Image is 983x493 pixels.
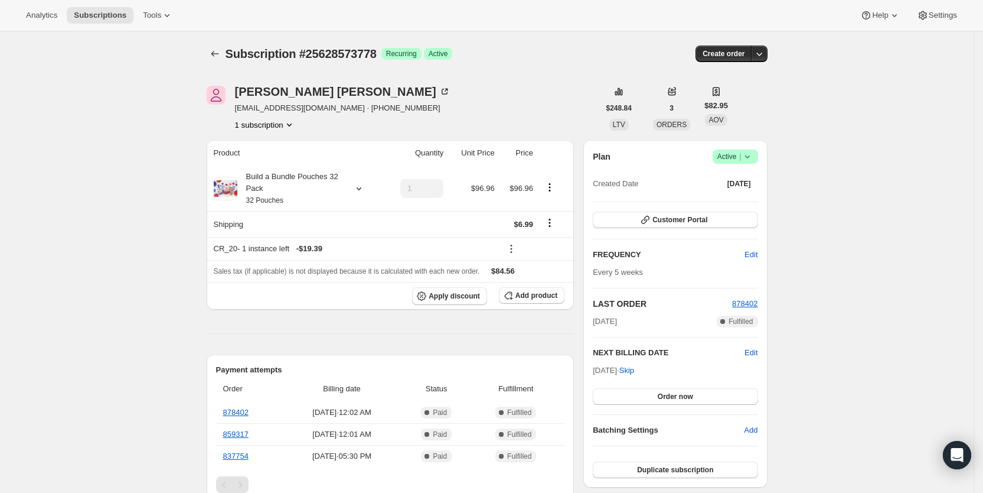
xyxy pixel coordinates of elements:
h2: Plan [593,151,610,163]
button: Apply discount [412,287,487,305]
div: Open Intercom Messenger [943,441,971,469]
span: [DATE] [727,179,751,189]
button: Add product [499,287,564,304]
span: $6.99 [514,220,533,229]
th: Price [498,140,537,166]
button: Edit [737,245,765,264]
button: Subscriptions [67,7,133,24]
a: 859317 [223,430,249,439]
span: $82.95 [704,100,728,112]
span: Every 5 weeks [593,268,643,277]
button: Shipping actions [540,216,559,229]
button: Order now [593,388,757,405]
span: Add product [515,291,557,300]
span: LTV [613,121,625,129]
span: [DATE] [593,316,617,327]
small: 32 Pouches [246,196,283,205]
span: $84.56 [491,267,515,275]
a: 878402 [223,408,249,417]
button: Analytics [19,7,64,24]
button: Product actions [540,181,559,194]
a: 837754 [223,452,249,460]
div: CR_20 - 1 instance left [214,243,495,255]
span: Tools [143,11,161,20]
button: Customer Portal [593,212,757,228]
button: Edit [744,347,757,359]
span: Fulfilled [507,430,531,439]
h2: NEXT BILLING DATE [593,347,744,359]
a: 878402 [732,299,757,308]
button: Product actions [235,119,295,131]
th: Quantity [384,140,447,166]
span: Paid [433,408,447,417]
h2: Payment attempts [216,364,565,376]
span: [DATE] · 12:02 AM [285,407,399,419]
span: AOV [708,116,723,124]
span: Billing date [285,383,399,395]
button: Skip [612,361,641,380]
span: [DATE] · 12:01 AM [285,429,399,440]
button: Settings [910,7,964,24]
th: Product [207,140,384,166]
button: 3 [662,100,681,116]
button: Help [853,7,907,24]
button: Create order [695,46,752,62]
span: Subscription #25628573778 [226,47,377,60]
span: Help [872,11,888,20]
button: Duplicate subscription [593,462,757,478]
button: Add [737,421,765,440]
span: Recurring [386,49,417,59]
th: Unit Price [447,140,498,166]
span: Status [406,383,467,395]
div: [PERSON_NAME] [PERSON_NAME] [235,86,450,98]
button: [DATE] [720,176,758,192]
span: Edit [744,249,757,261]
span: [DATE] · [593,366,634,375]
span: Subscriptions [74,11,126,20]
span: Active [717,151,753,163]
span: Order now [658,392,693,401]
span: | [739,152,741,161]
th: Order [216,376,282,402]
span: $248.84 [606,103,632,113]
h6: Batching Settings [593,424,744,436]
span: Fulfillment [474,383,557,395]
span: Skip [619,365,634,377]
button: Subscriptions [207,46,223,62]
span: Active [429,49,448,59]
span: 3 [670,103,674,113]
span: ORDERS [657,121,687,129]
span: Create order [703,49,744,59]
span: Jodi Herring [207,86,226,105]
span: $96.96 [471,184,495,193]
h2: FREQUENCY [593,249,744,261]
span: Sales tax (if applicable) is not displayed because it is calculated with each new order. [214,267,480,275]
span: Fulfilled [507,452,531,461]
span: Fulfilled [729,317,753,326]
h2: LAST ORDER [593,298,732,310]
span: Settings [929,11,957,20]
span: Paid [433,430,447,439]
nav: Pagination [216,476,565,493]
button: Tools [136,7,180,24]
button: 878402 [732,298,757,310]
th: Shipping [207,211,384,237]
span: $96.96 [510,184,533,193]
span: Add [744,424,757,436]
span: Paid [433,452,447,461]
span: Analytics [26,11,57,20]
span: Fulfilled [507,408,531,417]
span: [EMAIL_ADDRESS][DOMAIN_NAME] · [PHONE_NUMBER] [235,102,450,114]
span: Apply discount [429,291,480,301]
span: Created Date [593,178,638,190]
span: [DATE] · 05:30 PM [285,450,399,462]
span: Duplicate subscription [637,465,713,475]
span: - $19.39 [296,243,322,255]
div: Build a Bundle Pouches 32 Pack [237,171,344,206]
span: Customer Portal [652,215,707,225]
button: $248.84 [599,100,639,116]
